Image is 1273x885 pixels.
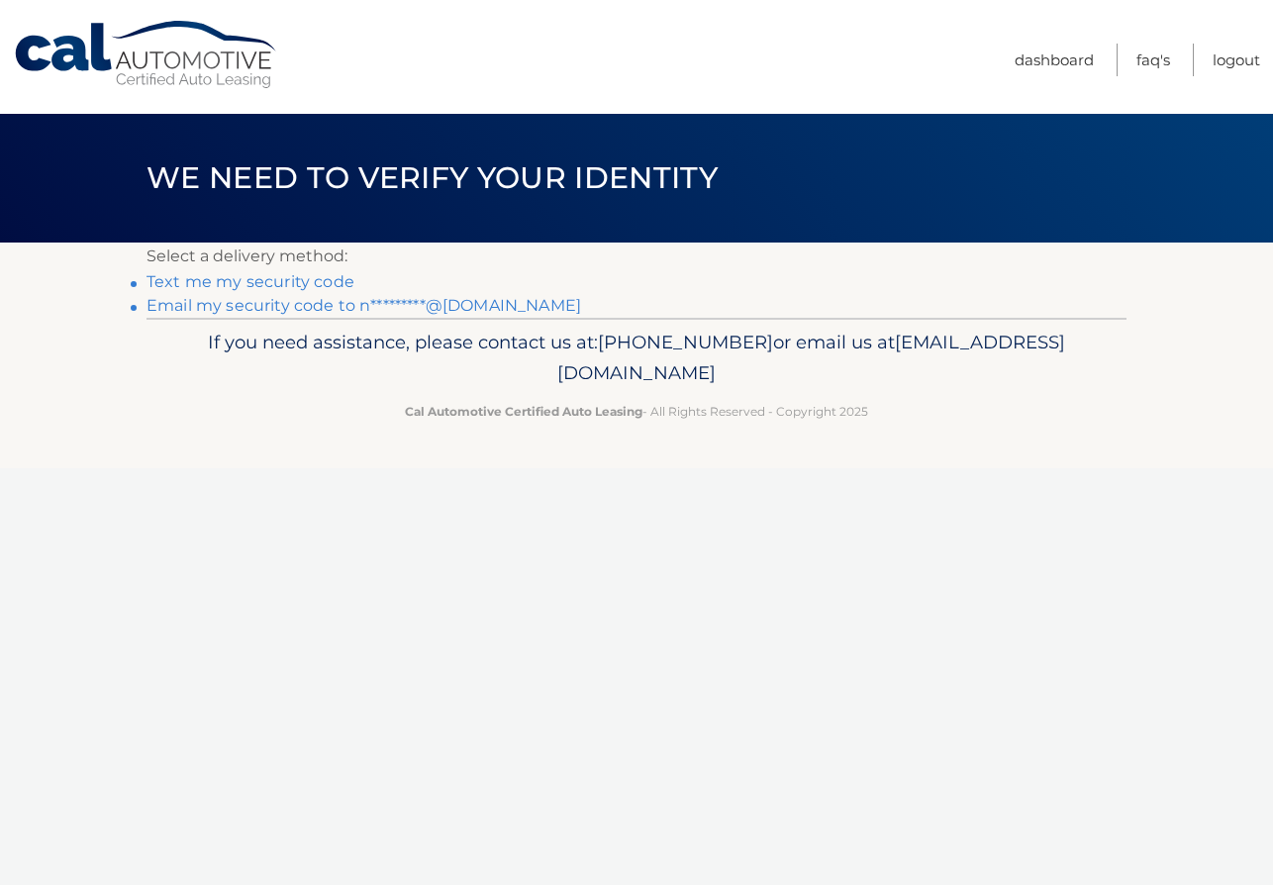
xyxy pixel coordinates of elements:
[1015,44,1094,76] a: Dashboard
[1213,44,1260,76] a: Logout
[147,243,1126,270] p: Select a delivery method:
[159,401,1114,422] p: - All Rights Reserved - Copyright 2025
[598,331,773,353] span: [PHONE_NUMBER]
[147,159,718,196] span: We need to verify your identity
[1136,44,1170,76] a: FAQ's
[13,20,280,90] a: Cal Automotive
[405,404,642,419] strong: Cal Automotive Certified Auto Leasing
[147,296,581,315] a: Email my security code to n*********@[DOMAIN_NAME]
[147,272,354,291] a: Text me my security code
[159,327,1114,390] p: If you need assistance, please contact us at: or email us at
